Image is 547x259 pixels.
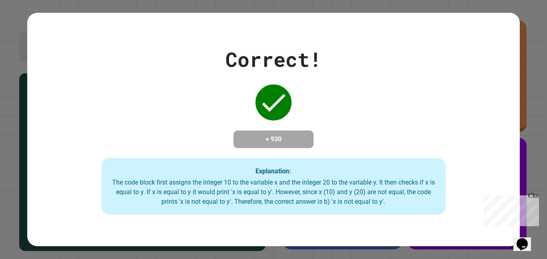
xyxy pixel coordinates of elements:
div: Chat with us now!Close [3,3,55,51]
div: Correct! [225,44,322,74]
h4: + 930 [241,135,306,144]
div: The code block first assigns the integer 10 to the variable x and the integer 20 to the variable ... [109,178,438,207]
iframe: chat widget [513,227,539,251]
strong: Explanation: [255,167,291,175]
iframe: chat widget [481,192,539,226]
